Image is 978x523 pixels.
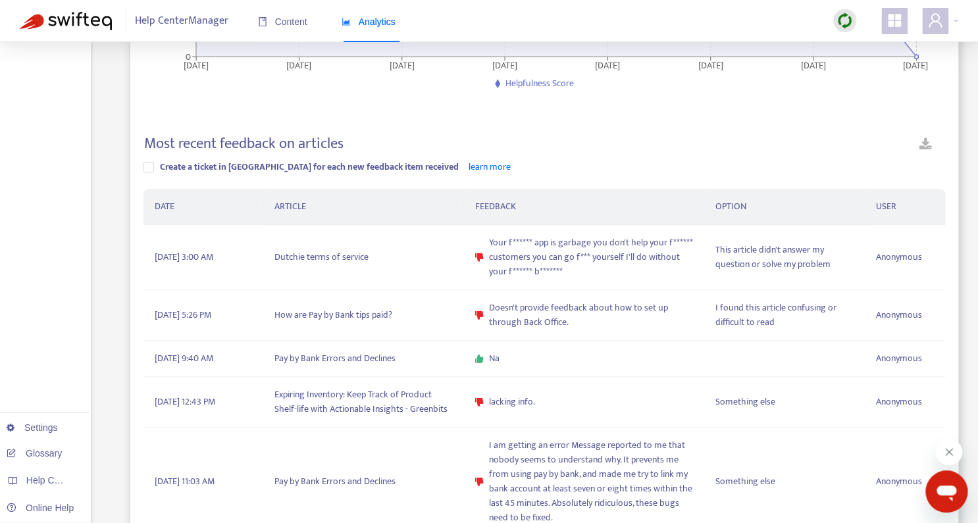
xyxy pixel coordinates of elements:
span: like [475,354,484,363]
span: Create a ticket in [GEOGRAPHIC_DATA] for each new feedback item received [159,159,458,174]
span: dislike [475,397,484,407]
span: area-chart [342,17,351,26]
tspan: [DATE] [492,57,517,72]
span: [DATE] 12:43 PM [154,395,215,409]
span: Analytics [342,16,396,27]
span: Anonymous [875,395,921,409]
span: [DATE] 5:26 PM [154,308,211,322]
span: dislike [475,477,484,486]
img: Swifteq [20,12,112,30]
a: Online Help [7,503,74,513]
span: appstore [887,12,902,28]
tspan: [DATE] [903,57,928,72]
tspan: [DATE] [698,57,723,72]
iframe: Button to launch messaging window [925,470,967,512]
span: Help Centers [26,475,80,486]
span: user [927,12,943,28]
a: Glossary [7,448,62,459]
span: This article didn't answer my question or solve my problem [715,243,855,272]
span: Something else [715,395,775,409]
span: dislike [475,253,484,262]
tspan: [DATE] [801,57,826,72]
th: USER [865,189,945,225]
span: [DATE] 9:40 AM [154,351,213,366]
td: Dutchie terms of service [264,225,464,290]
iframe: Close message [936,439,962,465]
h4: Most recent feedback on articles [143,135,343,153]
span: I found this article confusing or difficult to read [715,301,855,330]
tspan: [DATE] [287,57,312,72]
span: [DATE] 3:00 AM [154,250,213,264]
span: Help Center Manager [135,9,228,34]
img: sync.dc5367851b00ba804db3.png [836,12,853,29]
span: Anonymous [875,308,921,322]
span: Helpfulness Score [505,76,573,91]
th: ARTICLE [264,189,464,225]
th: OPTION [705,189,865,225]
th: FEEDBACK [464,189,704,225]
th: DATE [143,189,264,225]
tspan: [DATE] [596,57,621,72]
span: Na [489,351,500,366]
tspan: [DATE] [184,57,209,72]
span: Your f****** app is garbage you don't help your f****** customers you can go f*** yourself I'll d... [489,236,694,279]
tspan: [DATE] [390,57,415,72]
span: Anonymous [875,474,921,489]
tspan: 0 [186,49,191,64]
td: How are Pay by Bank tips paid? [264,290,464,341]
span: book [258,17,267,26]
td: Pay by Bank Errors and Declines [264,341,464,377]
span: Content [258,16,307,27]
td: Expiring Inventory: Keep Track of Product Shelf-life with Actionable Insights - Greenbits [264,377,464,428]
span: lacking info. [489,395,535,409]
a: learn more [468,159,510,174]
span: dislike [475,311,484,320]
span: Something else [715,474,775,489]
span: Doesn't provide feedback about how to set up through Back Office. [489,301,694,330]
span: [DATE] 11:03 AM [154,474,214,489]
span: Anonymous [875,351,921,366]
span: Anonymous [875,250,921,264]
a: Settings [7,422,58,433]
